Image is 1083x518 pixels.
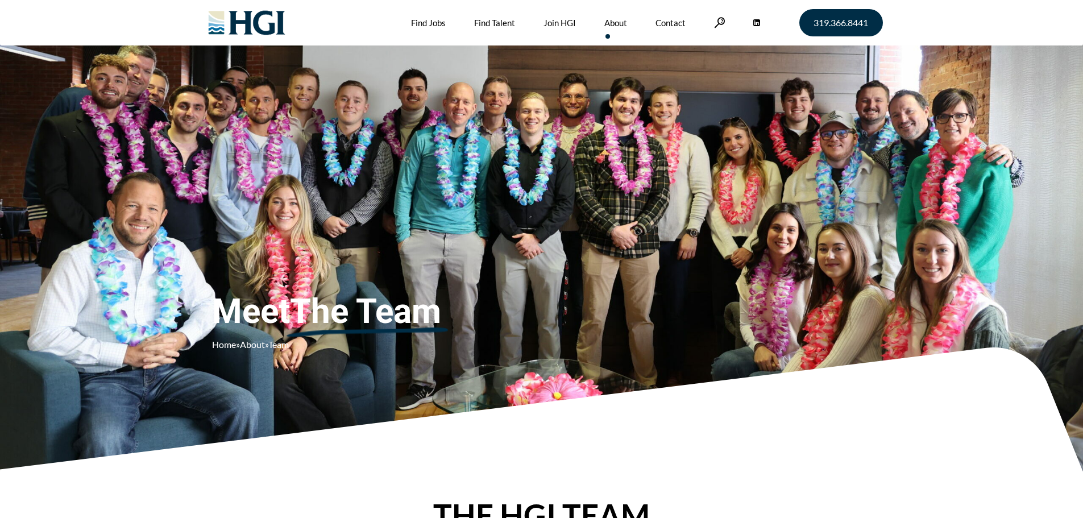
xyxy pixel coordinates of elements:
[814,18,868,27] span: 319.366.8441
[212,291,519,332] span: Meet
[268,339,289,350] span: Team
[290,291,441,332] u: The Team
[212,339,236,350] a: Home
[799,9,883,36] a: 319.366.8441
[714,17,725,28] a: Search
[240,339,265,350] a: About
[212,339,289,350] span: » »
